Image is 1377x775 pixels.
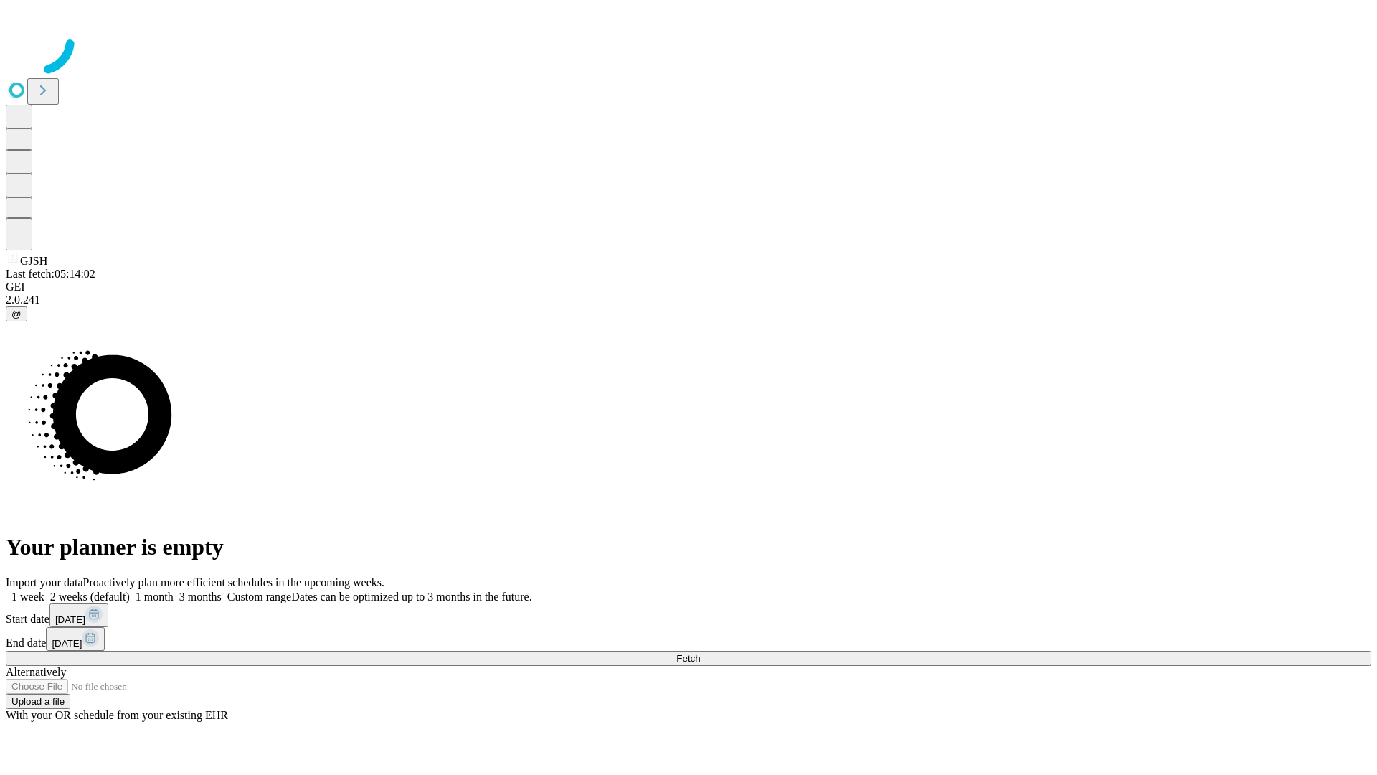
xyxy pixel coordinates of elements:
[49,603,108,627] button: [DATE]
[6,709,228,721] span: With your OR schedule from your existing EHR
[291,591,531,603] span: Dates can be optimized up to 3 months in the future.
[6,694,70,709] button: Upload a file
[6,603,1371,627] div: Start date
[6,534,1371,560] h1: Your planner is empty
[136,591,174,603] span: 1 month
[11,309,22,319] span: @
[676,653,700,664] span: Fetch
[46,627,105,651] button: [DATE]
[179,591,222,603] span: 3 months
[6,627,1371,651] div: End date
[6,268,95,280] span: Last fetch: 05:14:02
[6,666,66,678] span: Alternatively
[6,293,1371,306] div: 2.0.241
[83,576,384,588] span: Proactively plan more efficient schedules in the upcoming weeks.
[6,651,1371,666] button: Fetch
[52,638,82,649] span: [DATE]
[6,306,27,321] button: @
[55,614,85,625] span: [DATE]
[227,591,291,603] span: Custom range
[11,591,44,603] span: 1 week
[50,591,130,603] span: 2 weeks (default)
[6,576,83,588] span: Import your data
[20,255,47,267] span: GJSH
[6,281,1371,293] div: GEI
